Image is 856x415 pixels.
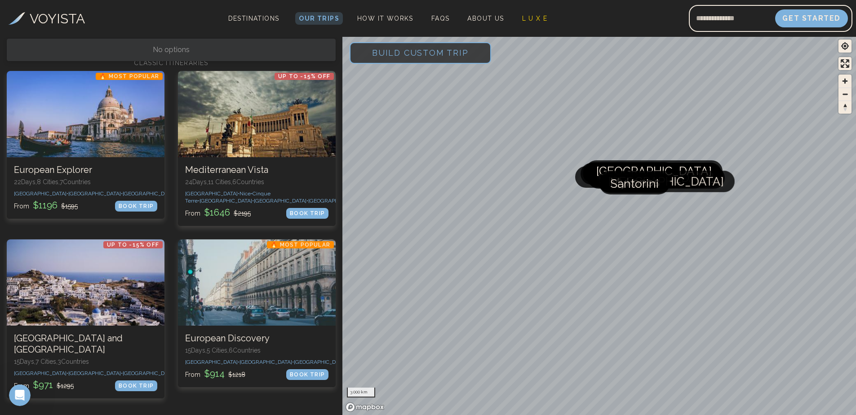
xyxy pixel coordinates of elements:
[610,172,660,193] span: Mykonos
[464,12,507,25] a: About Us
[185,346,328,355] p: 15 Days, 5 Cities, 6 Countr ies
[347,388,375,397] div: 3 000 km
[185,190,240,197] span: [GEOGRAPHIC_DATA] •
[228,371,245,378] span: $ 1218
[234,210,251,217] span: $ 2195
[185,359,240,365] span: [GEOGRAPHIC_DATA] •
[254,198,308,204] span: [GEOGRAPHIC_DATA] •
[240,359,294,365] span: [GEOGRAPHIC_DATA] •
[275,73,334,80] p: Up to -15% OFF
[14,164,157,176] h3: European Explorer
[354,12,417,25] a: How It Works
[185,333,328,344] h3: European Discovery
[294,359,348,365] span: [GEOGRAPHIC_DATA] •
[96,73,163,80] p: 🔥 Most Popular
[596,160,712,182] span: [GEOGRAPHIC_DATA]
[123,190,177,197] span: [GEOGRAPHIC_DATA] •
[838,57,852,70] button: Enter fullscreen
[7,41,335,59] div: No options
[345,402,385,412] a: Mapbox homepage
[202,207,232,218] span: $ 1646
[14,199,78,212] p: From
[358,34,483,72] span: Build Custom Trip
[57,382,74,389] span: $ 1295
[610,173,659,194] span: Santorini
[123,370,177,376] span: [GEOGRAPHIC_DATA] •
[115,201,157,212] div: BOOK TRIP
[7,71,164,219] a: European Explorer🔥 Most PopularEuropean Explorer22Days,8 Cities,7Countries[GEOGRAPHIC_DATA]•[GEOG...
[689,8,775,29] input: Email address
[286,208,328,219] div: BOOK TRIP
[202,368,226,379] span: $ 914
[7,239,164,398] a: Italy and GreeceUp to -15% OFF[GEOGRAPHIC_DATA] and [GEOGRAPHIC_DATA]15Days,7 Cities,3Countries[G...
[267,241,334,248] p: 🔥 Most Popular
[299,15,339,22] span: Our Trips
[838,88,852,101] button: Zoom out
[431,15,450,22] span: FAQs
[522,15,548,22] span: L U X E
[14,177,157,186] p: 22 Days, 8 Cities, 7 Countr ies
[838,75,852,88] button: Zoom in
[14,379,74,391] p: From
[9,9,85,29] a: VOYISTA
[225,11,283,38] span: Destinations
[200,198,254,204] span: [GEOGRAPHIC_DATA] •
[14,333,157,355] h3: [GEOGRAPHIC_DATA] and [GEOGRAPHIC_DATA]
[68,370,123,376] span: [GEOGRAPHIC_DATA] •
[342,35,856,415] canvas: Map
[467,15,504,22] span: About Us
[31,380,55,390] span: $ 971
[428,12,453,25] a: FAQs
[7,58,336,67] h2: CLASSIC ITINERARIES
[30,9,85,29] h3: VOYISTA
[608,171,724,192] span: [GEOGRAPHIC_DATA]
[103,241,163,248] p: Up to -15% OFF
[9,384,31,406] iframe: Intercom live chat
[357,15,413,22] span: How It Works
[9,12,25,25] img: Voyista Logo
[68,190,123,197] span: [GEOGRAPHIC_DATA] •
[519,12,551,25] a: L U X E
[286,369,328,380] div: BOOK TRIP
[185,206,251,219] p: From
[185,164,328,176] h3: Mediterranean Vista
[838,40,852,53] button: Find my location
[178,71,336,226] a: Mediterranean VistaUp to -15% OFFMediterranean Vista24Days,11 Cities,6Countries[GEOGRAPHIC_DATA]•...
[115,380,157,391] div: BOOK TRIP
[31,200,59,211] span: $ 1196
[178,239,336,387] a: European Discovery🔥 Most PopularEuropean Discovery15Days,5 Cities,6Countries[GEOGRAPHIC_DATA]•[GE...
[14,370,68,376] span: [GEOGRAPHIC_DATA] •
[185,177,328,186] p: 24 Days, 11 Cities, 6 Countr ies
[61,203,78,210] span: $ 1595
[775,9,848,27] button: Get Started
[838,101,852,114] button: Reset bearing to north
[185,367,245,380] p: From
[14,357,157,366] p: 15 Days, 7 Cities, 3 Countr ies
[295,12,343,25] a: Our Trips
[350,42,491,64] button: Build Custom Trip
[240,190,253,197] span: Nice •
[308,198,363,204] span: [GEOGRAPHIC_DATA] •
[14,190,68,197] span: [GEOGRAPHIC_DATA] •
